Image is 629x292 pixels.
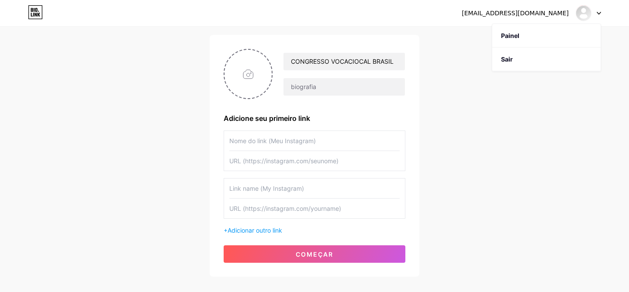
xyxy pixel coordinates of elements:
font: começar [296,251,333,258]
input: URL (https://instagram.com/seunome) [229,151,400,171]
input: Seu nome [283,53,405,70]
font: Adicione seu primeiro link [224,114,310,123]
font: [EMAIL_ADDRESS][DOMAIN_NAME] [462,10,569,17]
font: + [224,227,228,234]
font: Painel [501,32,519,39]
input: URL (https://instagram.com/yourname) [229,199,400,218]
a: Painel [492,24,601,48]
button: começar [224,245,405,263]
input: biografia [283,78,405,96]
img: cmovic [575,5,592,21]
input: Nome do link (Meu Instagram) [229,131,400,151]
input: Link name (My Instagram) [229,179,400,198]
font: Adicionar outro link [228,227,282,234]
font: Sair [501,55,513,63]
